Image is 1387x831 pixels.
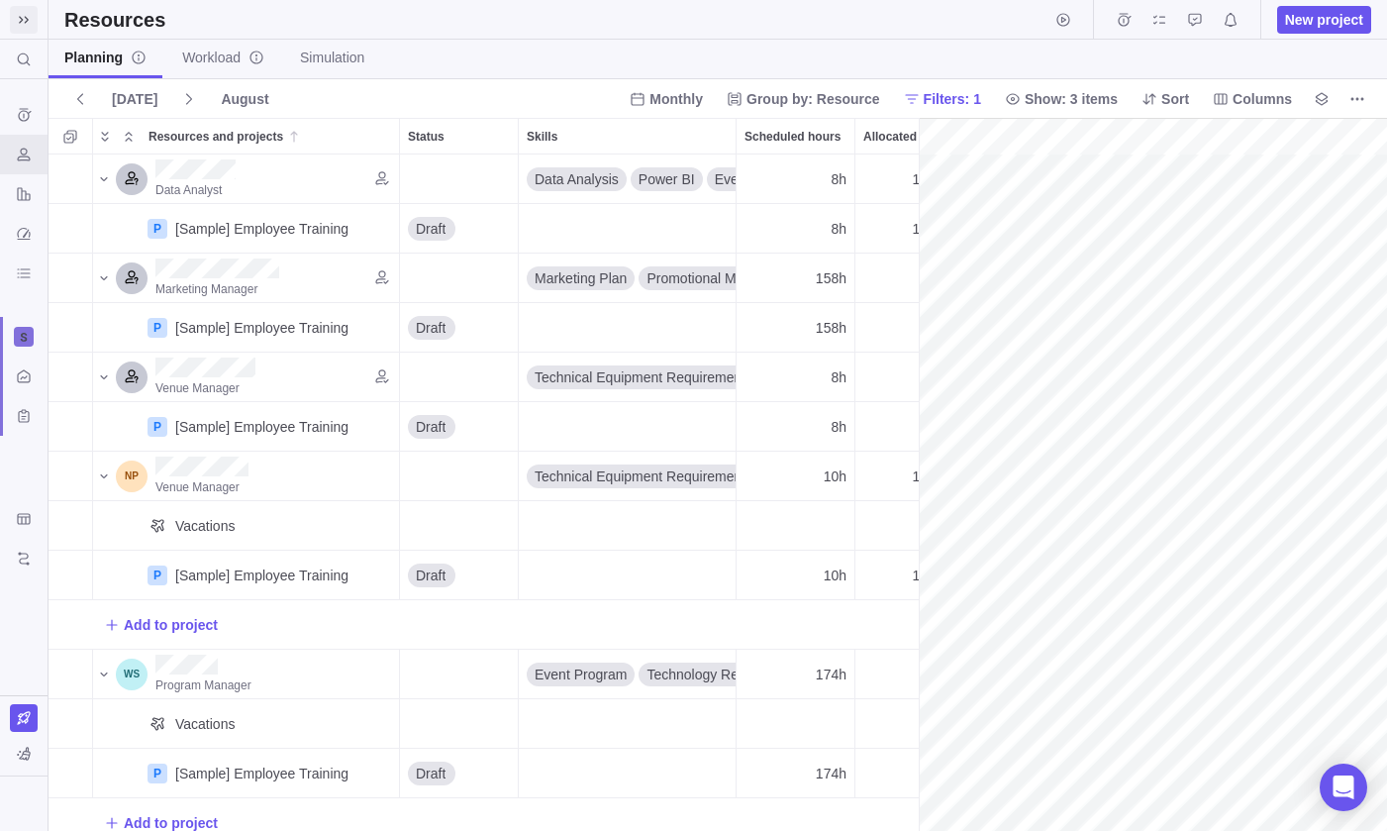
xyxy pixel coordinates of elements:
[1285,10,1363,30] span: New project
[855,749,974,798] div: Allocated hours
[737,650,854,698] div: 174h
[855,254,974,303] div: Allocated hours
[1145,15,1173,31] a: My assignments
[175,714,235,734] span: Vacations
[400,699,519,749] div: Status
[519,353,737,402] div: Skills
[855,155,974,204] div: Allocated hours
[1217,6,1244,34] span: Notifications
[855,155,974,203] div: 14h 24m
[416,219,446,239] span: Draft
[737,501,855,551] div: Scheduled hours
[1110,15,1138,31] a: Time logs
[175,219,348,239] div: [Sample] Employee Training
[400,353,519,402] div: Status
[855,452,974,501] div: Allocated hours
[824,566,846,585] span: 10h
[519,155,737,204] div: Skills
[855,501,974,551] div: Allocated hours
[368,263,396,291] span: Find candidates
[149,127,283,147] span: Resources and projects
[649,89,703,109] span: Monthly
[116,163,148,195] div: Data Analyst
[1277,6,1371,34] span: New project
[896,85,989,113] span: Filters: 1
[155,675,251,694] a: Program Manager
[737,402,854,451] div: 8h
[10,704,38,732] span: Upgrade now (Trial ends in 15 days)
[416,417,446,437] span: Draft
[148,417,167,437] div: P
[816,764,846,783] span: 174h
[64,6,165,34] h2: Resources
[737,551,855,600] div: Scheduled hours
[997,85,1126,113] span: Show: 3 items
[1145,6,1173,34] span: My assignments
[535,268,627,288] span: Marketing Plan
[527,127,557,147] span: Skills
[166,40,280,78] a: Workloadinfo-description
[737,204,855,254] div: Scheduled hours
[831,169,846,189] span: 8h
[855,402,974,451] div: 144h
[93,501,400,551] div: Resources and projects
[400,402,519,452] div: Status
[737,254,855,303] div: Scheduled hours
[1320,764,1367,811] div: Open Intercom Messenger
[519,452,737,501] div: Skills
[93,402,400,452] div: Resources and projects
[1343,85,1371,113] span: More actions
[1233,89,1292,109] span: Columns
[737,119,854,154] div: Scheduled hours
[737,452,855,501] div: Scheduled hours
[155,381,240,395] span: Venue Manager
[715,169,882,189] span: Event Performance Metrics
[639,169,695,189] span: Power BI
[863,127,953,147] span: Allocated hours
[719,85,888,113] span: Group by: Resource
[737,353,854,401] div: 8h
[93,749,400,798] div: Resources and projects
[1110,6,1138,34] span: Time logs
[175,417,348,437] div: [Sample] Employee Training
[535,367,752,387] span: Technical Equipment Requirements
[737,650,855,699] div: Scheduled hours
[116,262,148,294] div: Marketing Manager
[175,318,348,338] div: [Sample] Employee Training
[855,650,974,699] div: Allocated hours
[148,219,167,239] div: P
[816,665,846,684] span: 174h
[93,123,117,151] span: Expand
[93,699,400,749] div: Resources and projects
[155,377,240,397] a: Venue Manager
[117,123,141,151] span: Collapse
[155,183,222,197] span: Data Analyst
[155,179,222,199] a: Data Analyst
[8,740,40,768] span: You are currently using sample data to explore and understand Birdview better.
[737,204,854,253] div: 8h
[855,551,974,600] div: Allocated hours
[248,50,264,65] svg: info-description
[855,204,974,253] div: 14h 24m
[1217,15,1244,31] a: Notifications
[535,467,752,486] span: Technical Equipment Requirements
[646,268,780,288] span: Promotional Materials
[93,254,400,303] div: Resources and projects
[56,123,84,151] span: Selection mode
[519,254,737,303] div: Skills
[746,89,880,109] span: Group by: Resource
[855,749,974,797] div: 704h
[400,551,519,600] div: Status
[148,566,167,585] div: P
[116,461,148,492] div: Natalie Prague
[737,155,854,203] div: 8h
[148,318,167,338] div: P
[737,254,854,302] div: 158h
[1181,6,1209,34] span: Approval requests
[400,749,519,798] div: Status
[93,650,400,699] div: Resources and projects
[737,303,854,352] div: 158h
[155,678,251,692] span: Program Manager
[519,204,737,254] div: Skills
[824,467,846,486] span: 10h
